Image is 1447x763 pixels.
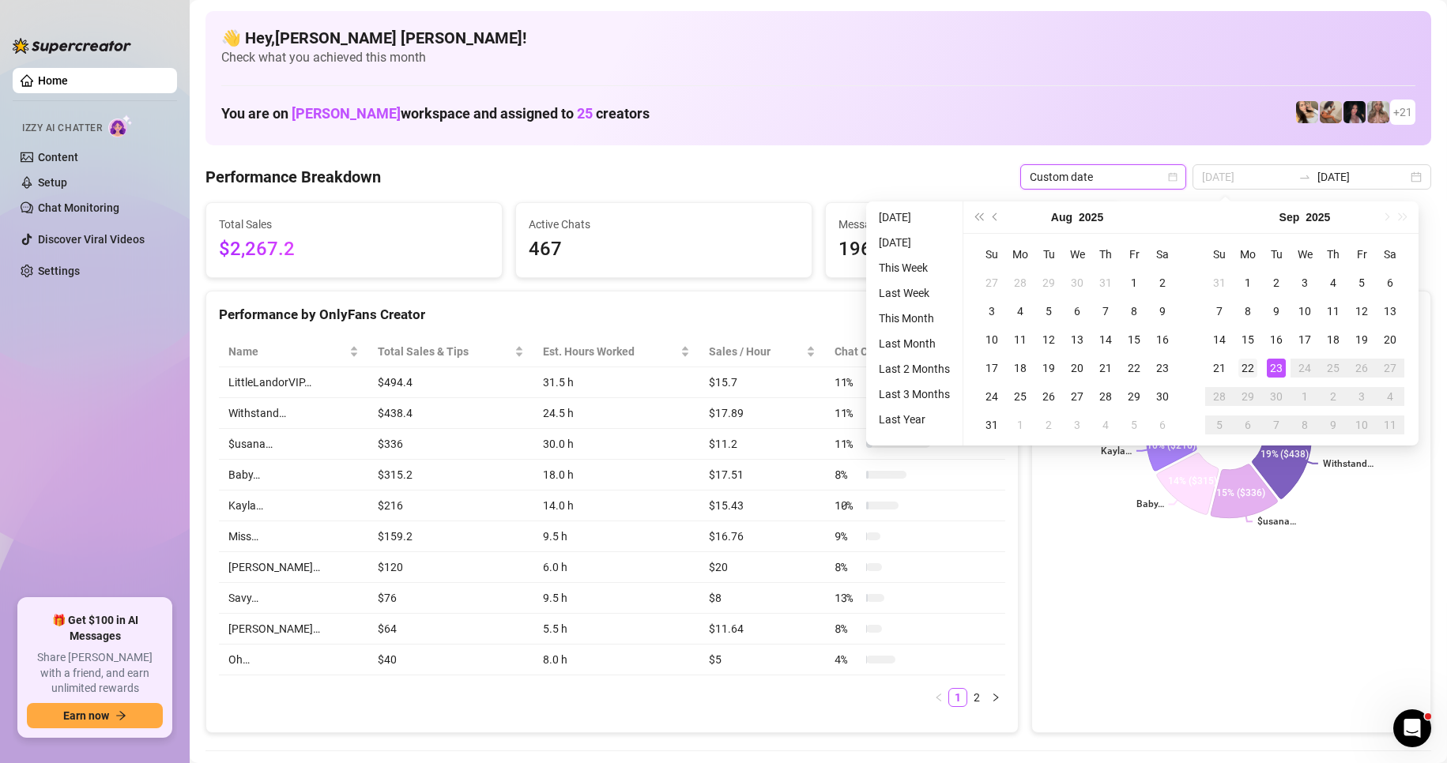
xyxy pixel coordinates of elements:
[1267,273,1286,292] div: 2
[1381,359,1400,378] div: 27
[1324,415,1343,434] div: 9
[838,235,1109,265] span: 1968
[1125,387,1144,406] div: 29
[1376,411,1404,439] td: 2025-10-11
[1381,415,1400,434] div: 11
[219,216,489,233] span: Total Sales
[1034,354,1063,382] td: 2025-08-19
[219,490,368,521] td: Kayla…
[1120,325,1148,354] td: 2025-08-15
[1267,359,1286,378] div: 23
[1234,354,1262,382] td: 2025-09-22
[1376,382,1404,411] td: 2025-10-04
[1091,269,1120,297] td: 2025-07-31
[1262,269,1291,297] td: 2025-09-02
[1234,240,1262,269] th: Mo
[1319,269,1347,297] td: 2025-09-04
[1295,273,1314,292] div: 3
[1291,325,1319,354] td: 2025-09-17
[1034,382,1063,411] td: 2025-08-26
[1006,240,1034,269] th: Mo
[219,583,368,614] td: Savy…
[1148,325,1177,354] td: 2025-08-16
[529,235,799,265] span: 467
[221,105,650,122] h1: You are on workspace and assigned to creators
[1295,359,1314,378] div: 24
[982,415,1001,434] div: 31
[1011,273,1030,292] div: 28
[1034,411,1063,439] td: 2025-09-02
[1091,411,1120,439] td: 2025-09-04
[1011,302,1030,321] div: 4
[1238,359,1257,378] div: 22
[1324,387,1343,406] div: 2
[949,689,967,706] a: 1
[1376,325,1404,354] td: 2025-09-20
[1205,325,1234,354] td: 2025-09-14
[1352,330,1371,349] div: 19
[1205,297,1234,325] td: 2025-09-07
[108,115,133,137] img: AI Chatter
[1279,201,1300,233] button: Choose a month
[1210,415,1229,434] div: 5
[1210,359,1229,378] div: 21
[1295,330,1314,349] div: 17
[1039,415,1058,434] div: 2
[1347,382,1376,411] td: 2025-10-03
[1091,382,1120,411] td: 2025-08-28
[835,497,860,514] span: 10 %
[699,460,825,490] td: $17.51
[1096,415,1115,434] div: 4
[27,613,163,644] span: 🎁 Get $100 in AI Messages
[709,343,803,360] span: Sales / Hour
[115,710,126,721] span: arrow-right
[978,411,1006,439] td: 2025-08-31
[1262,354,1291,382] td: 2025-09-23
[1324,273,1343,292] div: 4
[1011,359,1030,378] div: 18
[1096,330,1115,349] div: 14
[967,688,986,707] li: 2
[1267,330,1286,349] div: 16
[1091,297,1120,325] td: 2025-08-07
[1153,273,1172,292] div: 2
[1068,387,1087,406] div: 27
[533,614,699,645] td: 5.5 h
[1091,354,1120,382] td: 2025-08-21
[533,367,699,398] td: 31.5 h
[978,269,1006,297] td: 2025-07-27
[1352,302,1371,321] div: 12
[986,688,1005,707] li: Next Page
[1153,415,1172,434] div: 6
[1063,411,1091,439] td: 2025-09-03
[1006,269,1034,297] td: 2025-07-28
[970,201,987,233] button: Last year (Control + left)
[872,284,956,303] li: Last Week
[1295,302,1314,321] div: 10
[1125,359,1144,378] div: 22
[835,466,860,483] span: 8 %
[1324,302,1343,321] div: 11
[835,374,860,391] span: 11 %
[1295,415,1314,434] div: 8
[1148,382,1177,411] td: 2025-08-30
[699,398,825,429] td: $17.89
[1291,297,1319,325] td: 2025-09-10
[1136,499,1163,510] text: Baby…
[1319,411,1347,439] td: 2025-10-09
[835,404,860,422] span: 11 %
[1262,382,1291,411] td: 2025-09-30
[1091,325,1120,354] td: 2025-08-14
[1352,387,1371,406] div: 3
[1393,103,1412,121] span: + 21
[1234,411,1262,439] td: 2025-10-06
[228,343,346,360] span: Name
[1262,240,1291,269] th: Tu
[1063,240,1091,269] th: We
[872,410,956,429] li: Last Year
[1291,240,1319,269] th: We
[1210,273,1229,292] div: 31
[1039,387,1058,406] div: 26
[1125,273,1144,292] div: 1
[1324,359,1343,378] div: 25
